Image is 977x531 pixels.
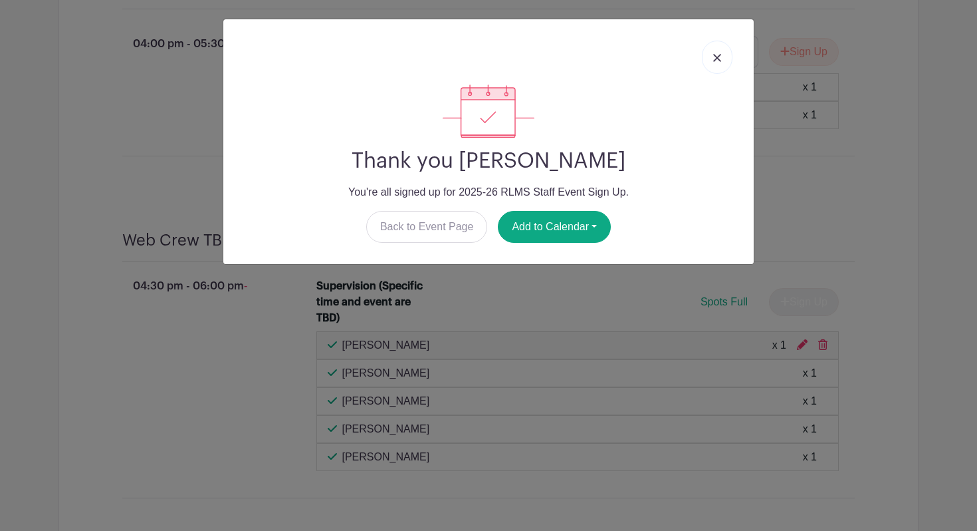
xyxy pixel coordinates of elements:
p: You're all signed up for 2025-26 RLMS Staff Event Sign Up. [234,184,743,200]
button: Add to Calendar [498,211,611,243]
img: signup_complete-c468d5dda3e2740ee63a24cb0ba0d3ce5d8a4ecd24259e683200fb1569d990c8.svg [443,85,534,138]
a: Back to Event Page [366,211,488,243]
img: close_button-5f87c8562297e5c2d7936805f587ecaba9071eb48480494691a3f1689db116b3.svg [713,54,721,62]
h2: Thank you [PERSON_NAME] [234,148,743,174]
